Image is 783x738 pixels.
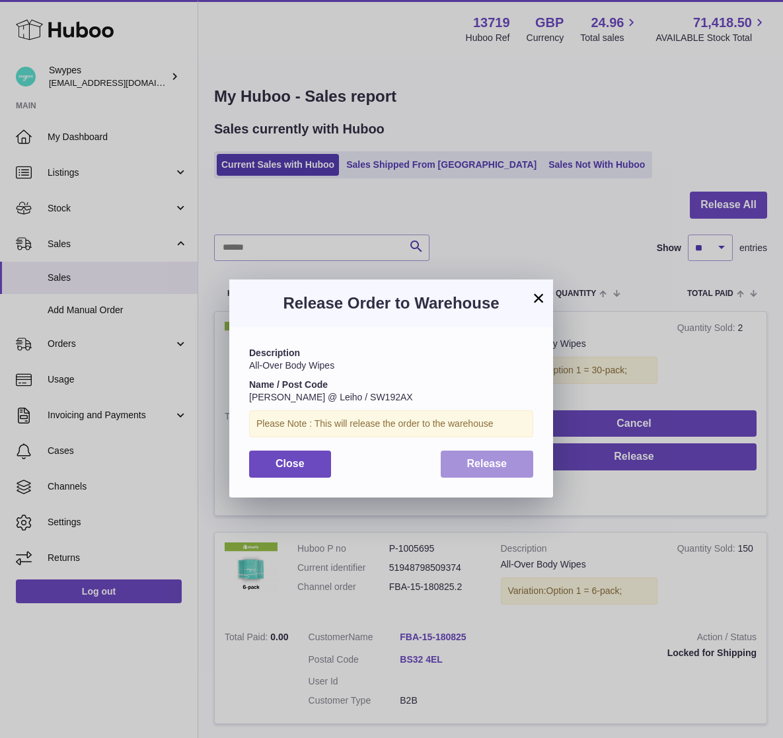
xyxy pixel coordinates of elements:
button: Release [441,451,534,478]
strong: Name / Post Code [249,379,328,390]
span: Close [276,458,305,469]
div: Please Note : This will release the order to the warehouse [249,410,533,437]
button: × [531,290,546,306]
button: Close [249,451,331,478]
strong: Description [249,348,300,358]
span: All-Over Body Wipes [249,360,334,371]
span: Release [467,458,507,469]
span: [PERSON_NAME] @ Leiho / SW192AX [249,392,413,402]
h3: Release Order to Warehouse [249,293,533,314]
